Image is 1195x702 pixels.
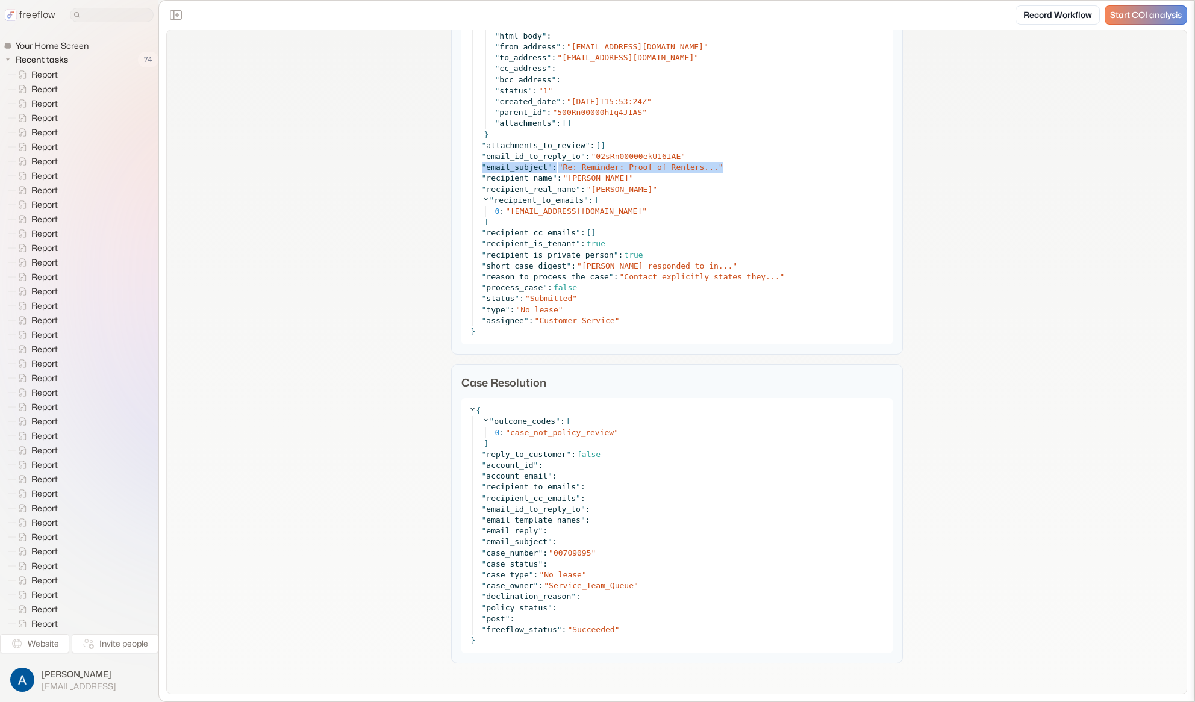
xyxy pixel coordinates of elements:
[681,152,685,161] span: "
[528,86,532,95] span: "
[567,42,572,51] span: "
[584,196,588,205] span: "
[571,450,576,459] span: :
[587,239,605,248] span: true
[29,560,61,572] span: Report
[532,86,537,95] span: :
[499,207,504,216] span: :
[495,42,500,51] span: "
[8,602,63,617] a: Report
[13,40,92,52] span: Your Home Screen
[486,494,576,503] span: recipient_cc_emails
[499,75,551,84] span: bcc_address
[29,358,61,370] span: Report
[8,356,63,371] a: Report
[552,471,557,480] span: :
[29,531,61,543] span: Report
[486,471,548,480] span: account_email
[552,173,557,182] span: "
[694,53,699,62] span: "
[585,505,590,514] span: :
[499,86,528,95] span: status
[8,414,63,429] a: Report
[29,603,61,615] span: Report
[486,461,533,470] span: account_id
[482,283,487,292] span: "
[8,299,63,313] a: Report
[567,118,572,129] span: ]
[566,416,571,427] span: [
[8,183,63,197] a: Report
[8,67,63,82] a: Report
[29,415,61,427] span: Report
[8,458,63,472] a: Report
[556,75,561,84] span: :
[551,75,556,84] span: "
[519,294,524,303] span: :
[614,250,619,259] span: "
[548,537,552,546] span: "
[484,217,489,226] span: ]
[482,152,487,161] span: "
[591,228,596,238] span: ]
[510,428,614,437] span: case_not_policy_review
[591,185,653,194] span: [PERSON_NAME]
[5,8,55,22] a: freeflow
[587,228,591,238] span: [
[471,327,476,336] span: }
[499,53,546,62] span: to_address
[581,239,585,248] span: :
[499,31,541,40] span: html_body
[495,108,500,117] span: "
[556,97,561,106] span: "
[29,98,61,110] span: Report
[8,429,63,443] a: Report
[482,316,487,325] span: "
[534,461,538,470] span: "
[618,250,623,259] span: :
[566,261,571,270] span: "
[29,314,61,326] span: Report
[516,305,520,314] span: "
[486,316,524,325] span: assignee
[486,228,576,237] span: recipient_cc_emails
[552,537,557,546] span: :
[524,316,529,325] span: "
[585,515,590,524] span: :
[551,64,556,73] span: :
[609,272,614,281] span: "
[1110,10,1182,20] span: Start COI analysis
[495,428,500,437] span: 0
[486,239,576,248] span: recipient_is_tenant
[1105,5,1187,25] a: Start COI analysis
[490,196,495,205] span: "
[582,261,732,270] span: [PERSON_NAME] responded to in...
[520,305,558,314] span: No lease
[482,305,487,314] span: "
[29,228,61,240] span: Report
[72,634,158,653] button: Invite people
[647,97,652,106] span: "
[29,112,61,124] span: Report
[8,270,63,284] a: Report
[29,83,61,95] span: Report
[591,152,596,161] span: "
[572,42,704,51] span: [EMAIL_ADDRESS][DOMAIN_NAME]
[8,140,63,154] a: Report
[1016,5,1100,25] a: Record Workflow
[29,213,61,225] span: Report
[29,444,61,456] span: Report
[29,141,61,153] span: Report
[542,31,547,40] span: "
[495,97,500,106] span: "
[29,69,61,81] span: Report
[486,173,552,182] span: recipient_name
[581,505,585,514] span: "
[495,64,500,73] span: "
[538,461,543,470] span: :
[581,482,585,491] span: :
[585,152,590,161] span: :
[484,439,489,448] span: ]
[482,272,487,281] span: "
[482,250,487,259] span: "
